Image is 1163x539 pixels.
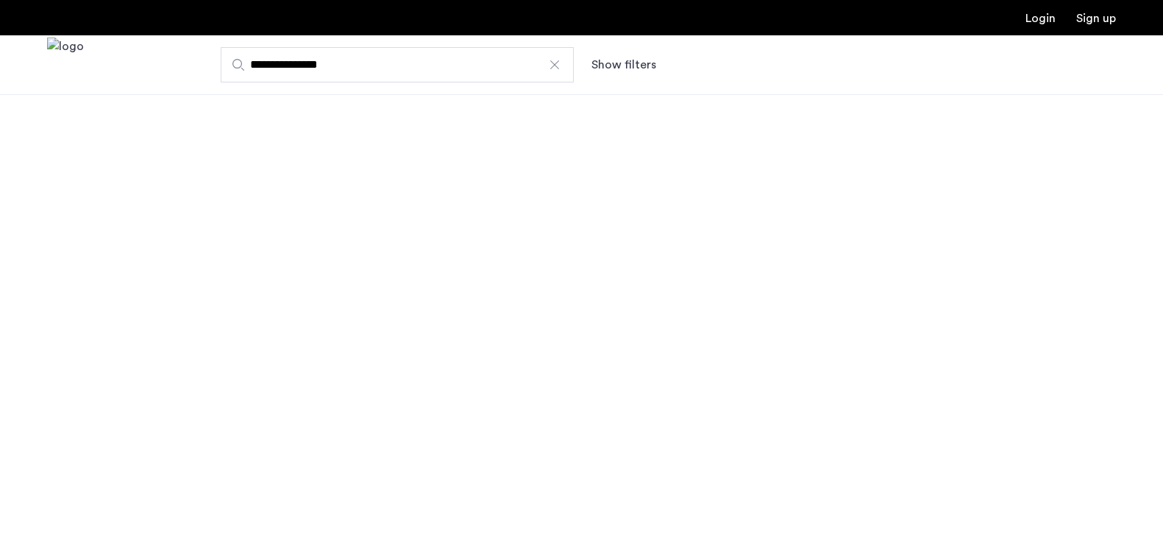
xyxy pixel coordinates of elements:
[221,47,574,82] input: Apartment Search
[591,56,656,74] button: Show or hide filters
[1025,13,1056,24] a: Login
[47,38,84,93] img: logo
[1076,13,1116,24] a: Registration
[47,38,84,93] a: Cazamio Logo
